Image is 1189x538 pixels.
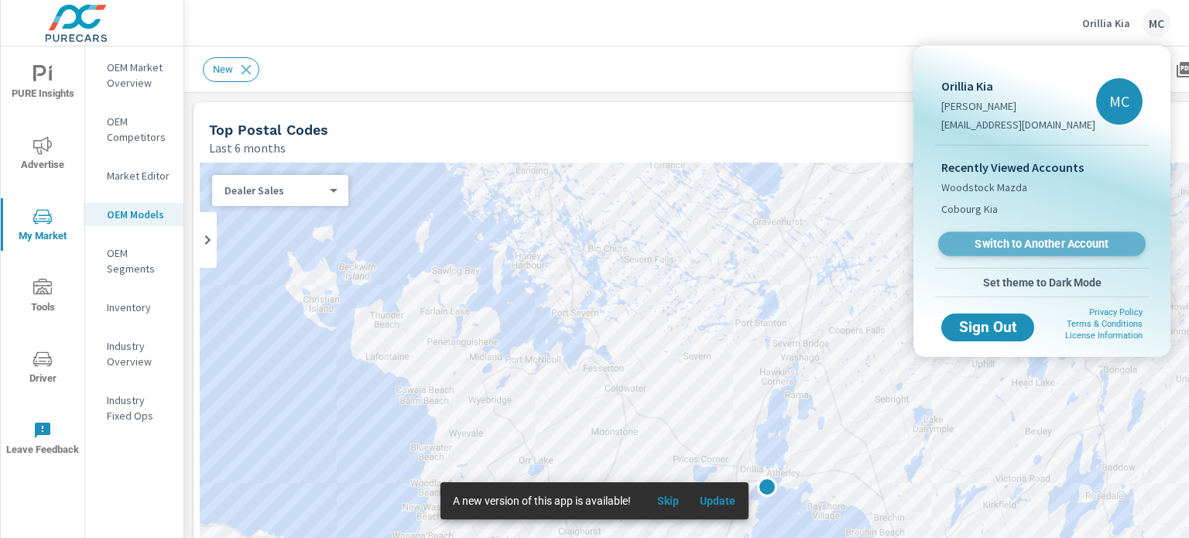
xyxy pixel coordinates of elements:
a: Terms & Conditions [1067,319,1143,329]
p: [PERSON_NAME] [941,98,1095,114]
button: Set theme to Dark Mode [935,269,1149,296]
p: [EMAIL_ADDRESS][DOMAIN_NAME] [941,117,1095,132]
div: MC [1096,78,1143,125]
span: Woodstock Mazda [941,180,1027,195]
a: Switch to Another Account [938,232,1146,256]
a: License Information [1065,331,1143,341]
span: Set theme to Dark Mode [941,276,1143,290]
p: Orillia Kia [941,77,1095,95]
span: Cobourg Kia [941,201,998,217]
button: Sign Out [941,314,1034,341]
a: Privacy Policy [1089,307,1143,317]
p: Recently Viewed Accounts [941,158,1143,176]
span: Sign Out [954,320,1022,334]
span: Switch to Another Account [947,237,1136,252]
